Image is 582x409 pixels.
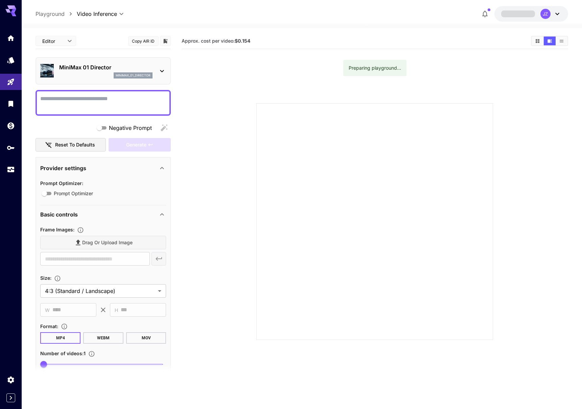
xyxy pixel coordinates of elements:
span: Video Inference [77,10,117,18]
button: JZ [494,6,568,22]
span: H [115,306,118,314]
button: Add to library [162,37,168,45]
button: WEBM [83,332,123,344]
div: Show videos in grid viewShow videos in video viewShow videos in list view [531,36,568,46]
div: Playground [7,78,15,86]
div: Models [7,56,15,64]
button: Show videos in list view [556,37,567,45]
button: Expand sidebar [6,393,15,402]
div: MiniMax 01 Directorminimax_01_director [40,61,166,81]
b: $0.154 [235,38,250,44]
button: Adjust the dimensions of the generated image by specifying its width and height in pixels, or sel... [51,275,64,282]
div: Home [7,34,15,42]
div: Usage [7,165,15,174]
span: 4:3 (Standard / Landscape) [45,287,155,295]
span: Negative Prompt [109,124,152,132]
div: Settings [7,376,15,384]
span: Format : [40,323,58,329]
p: minimax_01_director [116,73,150,78]
div: Library [7,99,15,108]
span: W [45,306,50,314]
span: Approx. cost per video: [182,38,250,44]
button: Show videos in grid view [532,37,543,45]
p: MiniMax 01 Director [59,63,153,71]
button: Choose the file format for the output video. [58,323,70,330]
span: Editor [42,38,63,45]
button: Specify how many videos to generate in a single request. Each video generation will be charged se... [86,350,98,357]
div: JZ [540,9,551,19]
div: API Keys [7,143,15,152]
div: Preparing playground... [349,62,401,74]
button: Upload frame images. [74,227,87,233]
p: Provider settings [40,164,86,172]
span: Frame Images : [40,227,74,232]
button: MOV [126,332,166,344]
button: Show videos in video view [544,37,556,45]
span: Prompt Optimizer [54,190,93,197]
nav: breadcrumb [36,10,77,18]
button: MP4 [40,332,80,344]
p: Basic controls [40,210,78,219]
div: Wallet [7,121,15,130]
span: Number of videos : 1 [40,350,86,356]
span: Size : [40,275,51,281]
button: Reset to defaults [36,138,106,152]
div: Provider settings [40,160,166,176]
span: Prompt Optimizer : [40,180,83,186]
div: Basic controls [40,206,166,223]
button: Copy AIR ID [128,36,159,46]
a: Playground [36,10,65,18]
